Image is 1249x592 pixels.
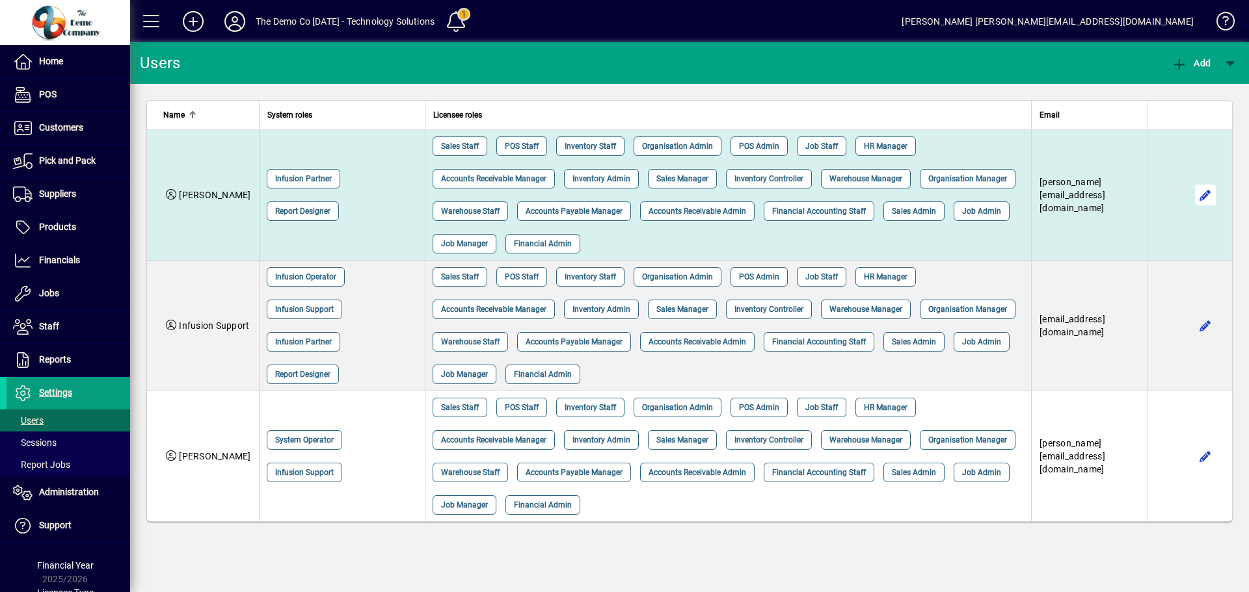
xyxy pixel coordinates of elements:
span: Job Manager [441,237,488,250]
span: Warehouse Staff [441,335,500,348]
span: [PERSON_NAME][EMAIL_ADDRESS][DOMAIN_NAME] [1040,438,1105,474]
span: Inventory Staff [565,140,616,153]
span: Financial Admin [514,237,572,250]
span: Organisation Admin [642,401,713,414]
span: Inventory Admin [572,303,630,316]
span: Name [163,108,185,122]
a: Knowledge Base [1207,3,1233,45]
span: Suppliers [39,188,76,199]
span: Inventory Staff [565,270,616,283]
span: System Operator [275,433,334,446]
span: Job Admin [962,205,1001,218]
span: Financial Year [37,560,94,571]
span: Job Admin [962,335,1001,348]
span: Accounts Receivable Manager [441,303,546,316]
span: POS Staff [505,140,539,153]
span: Reports [39,354,71,365]
span: Financial Admin [514,498,572,511]
button: Edit [1195,315,1216,336]
span: POS [39,89,57,99]
span: Financial Accounting Staff [772,205,866,218]
span: Inventory Controller [734,303,803,316]
span: Accounts Payable Manager [526,205,623,218]
span: Accounts Receivable Manager [441,433,546,446]
span: Organisation Manager [928,172,1007,185]
a: Sessions [7,431,130,454]
a: Report Jobs [7,454,130,476]
a: Staff [7,311,130,343]
span: POS Admin [739,401,779,414]
span: Sales Staff [441,140,479,153]
a: Jobs [7,277,130,310]
span: Support [39,520,72,530]
span: Inventory Admin [572,172,630,185]
span: Sales Admin [892,205,936,218]
span: Job Staff [805,140,838,153]
span: Infusion Partner [275,335,332,348]
div: The Demo Co [DATE] - Technology Solutions [256,11,435,32]
span: Job Staff [805,401,838,414]
span: Infusion Operator [275,270,336,283]
span: Products [39,222,76,232]
span: POS Staff [505,270,539,283]
span: Report Designer [275,205,330,218]
div: Users [140,53,195,73]
button: Add [1168,51,1214,75]
span: POS Admin [739,140,779,153]
span: Report Designer [275,368,330,381]
span: Jobs [39,288,59,298]
span: Job Manager [441,498,488,511]
span: Infusion Support [275,303,334,316]
span: Financial Accounting Staff [772,335,866,348]
span: Email [1040,108,1060,122]
span: Warehouse Manager [829,172,902,185]
span: Infusion Support [179,320,249,331]
span: Sales Admin [892,466,936,479]
a: Users [7,409,130,431]
span: Licensee roles [433,108,482,122]
span: [PERSON_NAME][EMAIL_ADDRESS][DOMAIN_NAME] [1040,177,1105,213]
span: Inventory Admin [572,433,630,446]
span: Staff [39,321,59,331]
a: Administration [7,476,130,509]
span: Sales Staff [441,270,479,283]
span: Pick and Pack [39,155,96,166]
a: Products [7,211,130,244]
span: Financials [39,255,80,265]
button: Profile [214,10,256,33]
span: Accounts Receivable Admin [649,205,746,218]
a: Customers [7,112,130,144]
span: Home [39,56,63,66]
a: Suppliers [7,178,130,211]
span: Accounts Receivable Admin [649,466,746,479]
button: Edit [1195,446,1216,467]
span: HR Manager [864,401,907,414]
a: Support [7,509,130,542]
span: Infusion Support [275,466,334,479]
span: Inventory Controller [734,433,803,446]
span: Job Manager [441,368,488,381]
span: Report Jobs [13,459,70,470]
span: Job Admin [962,466,1001,479]
span: Organisation Manager [928,433,1007,446]
a: Reports [7,344,130,376]
span: Sales Manager [656,172,708,185]
span: Organisation Admin [642,140,713,153]
span: Financial Accounting Staff [772,466,866,479]
span: Sales Manager [656,433,708,446]
span: Financial Admin [514,368,572,381]
span: Warehouse Manager [829,303,902,316]
span: Accounts Receivable Admin [649,335,746,348]
span: HR Manager [864,140,907,153]
span: Sales Staff [441,401,479,414]
span: Warehouse Manager [829,433,902,446]
span: [PERSON_NAME] [179,451,250,461]
span: Inventory Staff [565,401,616,414]
span: POS Staff [505,401,539,414]
span: System roles [267,108,312,122]
span: Job Staff [805,270,838,283]
span: Sales Manager [656,303,708,316]
span: Administration [39,487,99,497]
a: Home [7,45,130,78]
span: Infusion Partner [275,172,332,185]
